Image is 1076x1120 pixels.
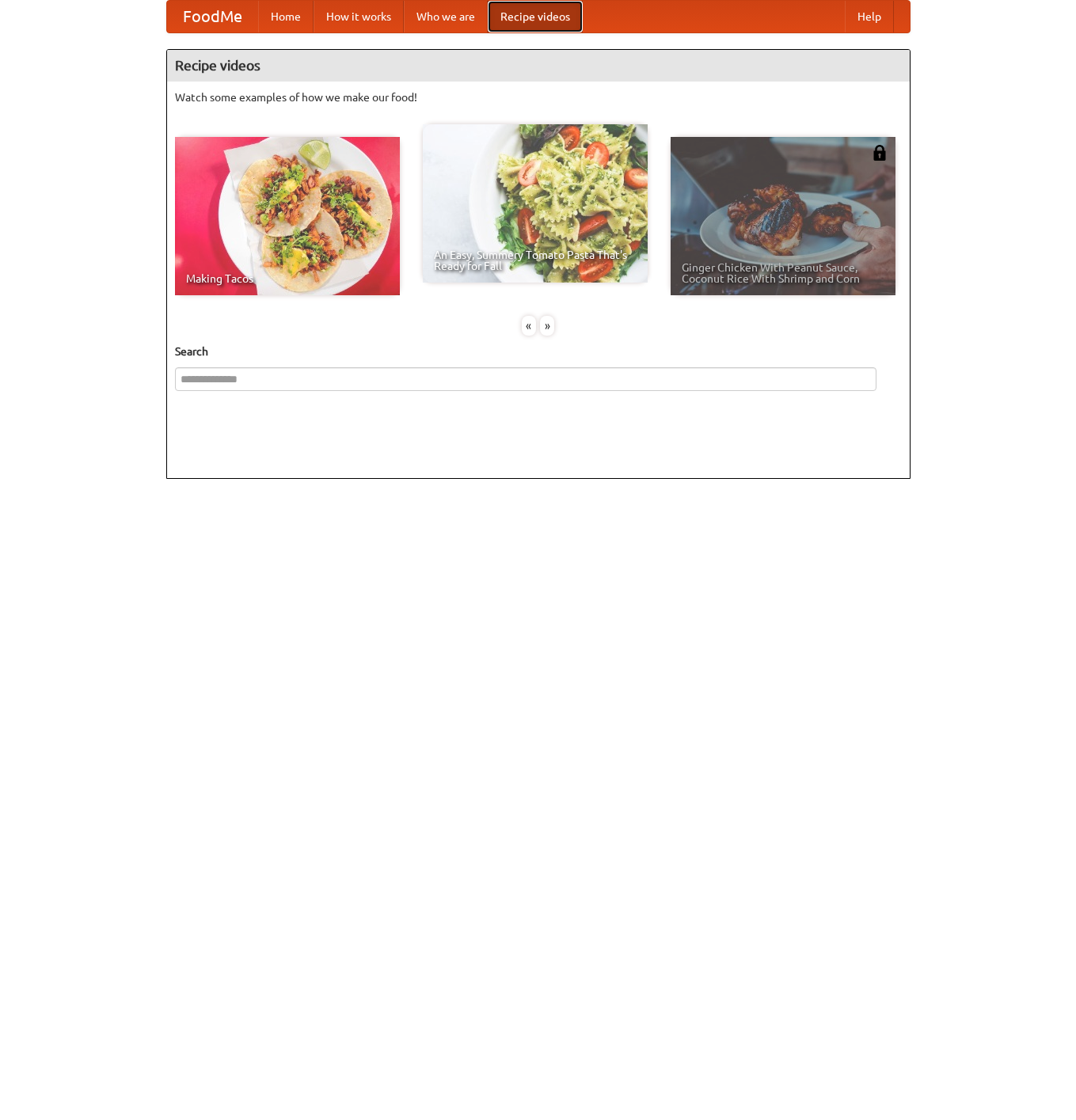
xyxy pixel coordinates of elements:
span: Making Tacos [186,273,389,284]
a: FoodMe [167,1,258,32]
p: Watch some examples of how we make our food! [175,89,902,105]
a: Home [258,1,314,32]
h4: Recipe videos [167,50,910,82]
span: An Easy, Summery Tomato Pasta That's Ready for Fall [434,249,637,271]
a: An Easy, Summery Tomato Pasta That's Ready for Fall [423,124,648,283]
a: How it works [314,1,404,32]
a: Recipe videos [488,1,583,32]
a: Help [845,1,894,32]
img: 483408.png [872,145,888,161]
a: Who we are [404,1,488,32]
h5: Search [175,344,902,359]
div: « [522,316,536,336]
div: » [540,316,554,336]
a: Making Tacos [175,137,400,295]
